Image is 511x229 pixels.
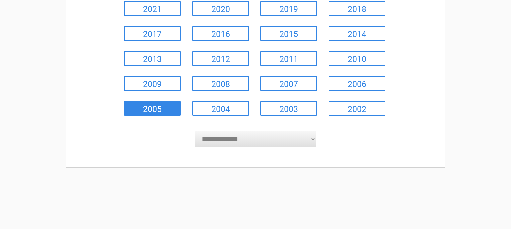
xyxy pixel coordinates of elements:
a: 2017 [124,26,181,41]
a: 2021 [124,1,181,16]
a: 2009 [124,76,181,91]
a: 2020 [192,1,249,16]
a: 2016 [192,26,249,41]
a: 2015 [260,26,317,41]
a: 2013 [124,51,181,66]
a: 2012 [192,51,249,66]
a: 2014 [329,26,385,41]
a: 2004 [192,101,249,116]
a: 2006 [329,76,385,91]
a: 2011 [260,51,317,66]
a: 2010 [329,51,385,66]
a: 2007 [260,76,317,91]
a: 2019 [260,1,317,16]
a: 2018 [329,1,385,16]
a: 2005 [124,101,181,116]
a: 2008 [192,76,249,91]
a: 2003 [260,101,317,116]
a: 2002 [329,101,385,116]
